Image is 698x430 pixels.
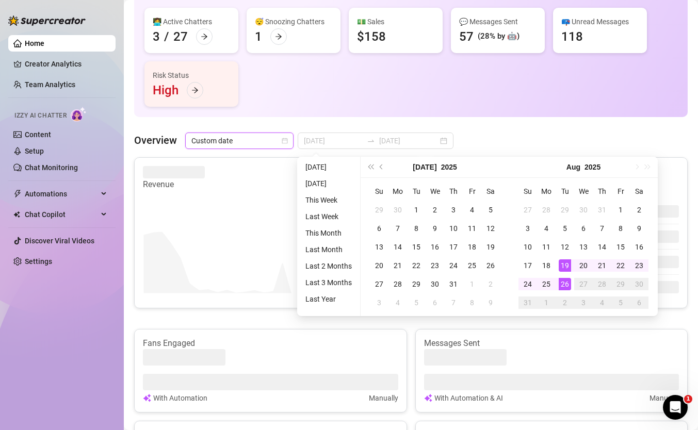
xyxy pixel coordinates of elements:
[255,16,332,27] div: 😴 Snoozing Chatters
[614,204,627,216] div: 1
[370,219,388,238] td: 2025-07-06
[614,278,627,290] div: 29
[429,222,441,235] div: 9
[518,219,537,238] td: 2025-08-03
[392,259,404,272] div: 21
[367,137,375,145] span: swap-right
[357,16,434,27] div: 💵 Sales
[611,275,630,293] td: 2025-08-29
[540,278,553,290] div: 25
[577,204,590,216] div: 30
[466,278,478,290] div: 1
[143,338,398,349] article: Fans Engaged
[630,238,648,256] td: 2025-08-16
[376,157,387,177] button: Previous month (PageUp)
[522,222,534,235] div: 3
[444,275,463,293] td: 2025-07-31
[540,222,553,235] div: 4
[301,260,356,272] li: Last 2 Months
[466,204,478,216] div: 4
[463,275,481,293] td: 2025-08-01
[522,241,534,253] div: 10
[481,293,500,312] td: 2025-08-09
[556,275,574,293] td: 2025-08-26
[388,275,407,293] td: 2025-07-28
[444,219,463,238] td: 2025-07-10
[540,296,553,309] div: 1
[463,201,481,219] td: 2025-07-04
[466,259,478,272] div: 25
[650,392,679,404] article: Manually
[413,157,436,177] button: Choose a month
[518,201,537,219] td: 2025-07-27
[463,256,481,275] td: 2025-07-25
[410,204,423,216] div: 1
[426,256,444,275] td: 2025-07-23
[663,395,688,420] iframe: Intercom live chat
[481,275,500,293] td: 2025-08-02
[429,296,441,309] div: 6
[191,133,287,148] span: Custom date
[426,293,444,312] td: 2025-08-06
[559,241,571,253] div: 12
[537,219,556,238] td: 2025-08-04
[8,15,86,26] img: logo-BBDzfeDw.svg
[481,219,500,238] td: 2025-07-12
[25,56,107,72] a: Creator Analytics
[633,241,645,253] div: 16
[630,275,648,293] td: 2025-08-30
[373,259,385,272] div: 20
[407,293,426,312] td: 2025-08-05
[447,259,460,272] div: 24
[684,395,692,403] span: 1
[466,241,478,253] div: 18
[369,392,398,404] article: Manually
[367,137,375,145] span: to
[410,222,423,235] div: 8
[134,133,177,148] article: Overview
[373,241,385,253] div: 13
[14,111,67,121] span: Izzy AI Chatter
[611,201,630,219] td: 2025-08-01
[444,201,463,219] td: 2025-07-03
[426,201,444,219] td: 2025-07-02
[426,275,444,293] td: 2025-07-30
[463,293,481,312] td: 2025-08-08
[518,182,537,201] th: Su
[556,293,574,312] td: 2025-09-02
[388,238,407,256] td: 2025-07-14
[447,222,460,235] div: 10
[407,275,426,293] td: 2025-07-29
[25,237,94,245] a: Discover Viral Videos
[518,293,537,312] td: 2025-08-31
[407,201,426,219] td: 2025-07-01
[444,182,463,201] th: Th
[25,147,44,155] a: Setup
[463,238,481,256] td: 2025-07-18
[481,238,500,256] td: 2025-07-19
[484,222,497,235] div: 12
[275,33,282,40] span: arrow-right
[463,182,481,201] th: Fr
[410,241,423,253] div: 15
[574,293,593,312] td: 2025-09-03
[556,182,574,201] th: Tu
[574,219,593,238] td: 2025-08-06
[444,293,463,312] td: 2025-08-07
[574,182,593,201] th: We
[614,241,627,253] div: 15
[370,182,388,201] th: Su
[577,241,590,253] div: 13
[301,177,356,190] li: [DATE]
[596,278,608,290] div: 28
[426,219,444,238] td: 2025-07-09
[441,157,457,177] button: Choose a year
[429,259,441,272] div: 23
[463,219,481,238] td: 2025-07-11
[447,296,460,309] div: 7
[630,293,648,312] td: 2025-09-06
[301,293,356,305] li: Last Year
[537,293,556,312] td: 2025-09-01
[611,256,630,275] td: 2025-08-22
[574,256,593,275] td: 2025-08-20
